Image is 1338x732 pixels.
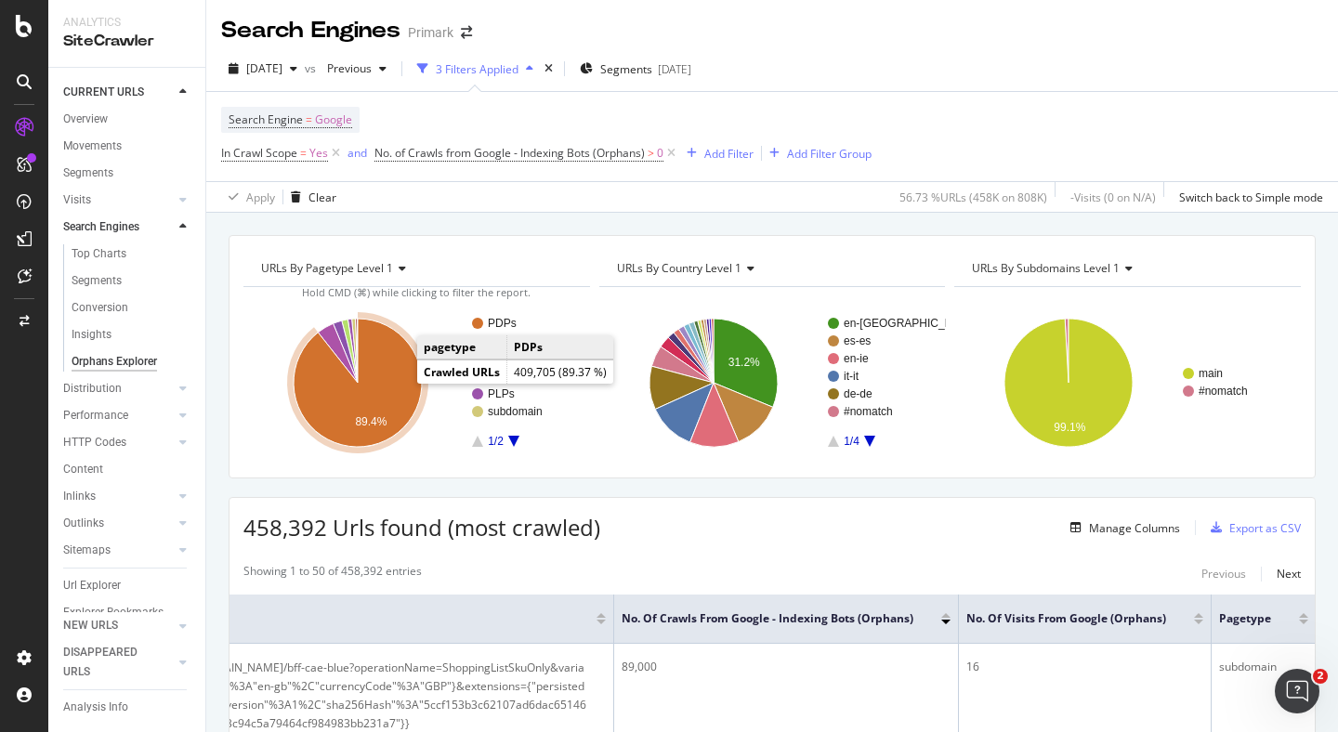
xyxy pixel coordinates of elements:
[617,260,741,276] span: URLs By country Level 1
[1203,513,1301,542] button: Export as CSV
[246,60,282,76] span: 2025 Aug. 10th
[63,433,174,452] a: HTTP Codes
[968,254,1284,283] h4: URLs By subdomains Level 1
[488,317,517,330] text: PDPs
[63,616,118,635] div: NEW URLS
[408,23,453,42] div: Primark
[221,15,400,46] div: Search Engines
[1219,659,1308,675] div: subdomain
[572,54,699,84] button: Segments[DATE]
[63,603,164,622] div: Explorer Bookmarks
[63,487,96,506] div: Inlinks
[488,405,543,418] text: subdomain
[63,137,122,156] div: Movements
[63,137,192,156] a: Movements
[658,61,691,77] div: [DATE]
[679,142,754,164] button: Add Filter
[283,182,336,212] button: Clear
[972,260,1120,276] span: URLs By subdomains Level 1
[315,107,352,133] span: Google
[63,15,190,31] div: Analytics
[417,335,507,359] td: pagetype
[302,285,531,299] span: Hold CMD (⌘) while clicking to filter the report.
[63,616,174,635] a: NEW URLS
[436,61,518,77] div: 3 Filters Applied
[844,435,859,448] text: 1/4
[622,659,951,675] div: 89,000
[63,163,113,183] div: Segments
[306,111,312,127] span: =
[844,405,893,418] text: #nomatch
[1229,520,1301,536] div: Export as CSV
[63,576,121,595] div: Url Explorer
[844,387,872,400] text: de-de
[966,659,1203,675] div: 16
[844,370,859,383] text: it-it
[261,260,393,276] span: URLs By pagetype Level 1
[1199,385,1248,398] text: #nomatch
[300,145,307,161] span: =
[63,541,174,560] a: Sitemaps
[320,60,372,76] span: Previous
[599,302,946,464] svg: A chart.
[72,271,192,291] a: Segments
[417,360,507,385] td: Crawled URLs
[63,460,192,479] a: Content
[63,698,128,717] div: Analysis Info
[762,142,872,164] button: Add Filter Group
[63,487,174,506] a: Inlinks
[63,31,190,52] div: SiteCrawler
[63,406,174,425] a: Performance
[63,433,126,452] div: HTTP Codes
[348,144,367,162] button: and
[1055,421,1086,434] text: 99.1%
[72,244,126,264] div: Top Charts
[257,254,573,283] h4: URLs By pagetype Level 1
[63,83,144,102] div: CURRENT URLS
[63,643,157,682] div: DISAPPEARED URLS
[488,435,504,448] text: 1/2
[221,145,297,161] span: In Crawl Scope
[320,54,394,84] button: Previous
[461,26,472,39] div: arrow-right-arrow-left
[72,244,192,264] a: Top Charts
[308,190,336,205] div: Clear
[704,146,754,162] div: Add Filter
[844,334,871,347] text: es-es
[488,387,515,400] text: PLPs
[954,302,1301,464] div: A chart.
[229,111,303,127] span: Search Engine
[63,460,103,479] div: Content
[1179,190,1323,205] div: Switch back to Simple mode
[507,360,614,385] td: 409,705 (89.37 %)
[243,512,600,542] span: 458,392 Urls found (most crawled)
[72,298,192,318] a: Conversion
[72,352,157,372] div: Orphans Explorer
[63,406,128,425] div: Performance
[966,610,1166,627] span: No. of Visits from Google (Orphans)
[1275,669,1319,713] iframe: Intercom live chat
[243,302,590,464] svg: A chart.
[63,603,192,622] a: Explorer Bookmarks
[355,415,387,428] text: 89.4%
[72,271,122,291] div: Segments
[221,182,275,212] button: Apply
[309,140,328,166] span: Yes
[1201,566,1246,582] div: Previous
[243,563,422,585] div: Showing 1 to 50 of 458,392 entries
[899,190,1047,205] div: 56.73 % URLs ( 458K on 808K )
[63,217,174,237] a: Search Engines
[1201,563,1246,585] button: Previous
[63,110,192,129] a: Overview
[63,83,174,102] a: CURRENT URLS
[541,59,557,78] div: times
[374,145,645,161] span: No. of Crawls from Google - Indexing Bots (Orphans)
[72,352,192,372] a: Orphans Explorer
[246,190,275,205] div: Apply
[410,54,541,84] button: 3 Filters Applied
[1219,610,1271,627] span: pagetype
[63,190,91,210] div: Visits
[657,140,663,166] span: 0
[844,317,976,330] text: en-[GEOGRAPHIC_DATA]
